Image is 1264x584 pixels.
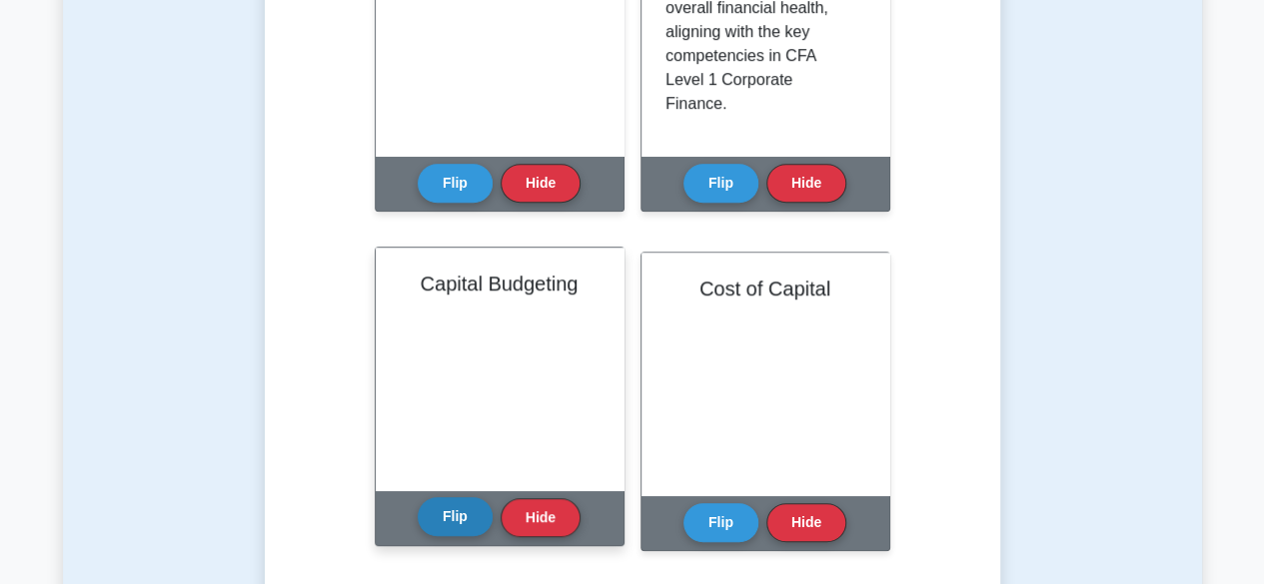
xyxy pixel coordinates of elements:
button: Hide [766,164,846,203]
h2: Cost of Capital [665,277,865,300]
button: Hide [501,498,581,537]
button: Flip [418,497,493,536]
button: Flip [683,503,758,542]
button: Flip [418,164,493,203]
button: Hide [501,164,581,203]
h2: Capital Budgeting [400,272,600,295]
button: Hide [766,503,846,542]
button: Flip [683,164,758,203]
